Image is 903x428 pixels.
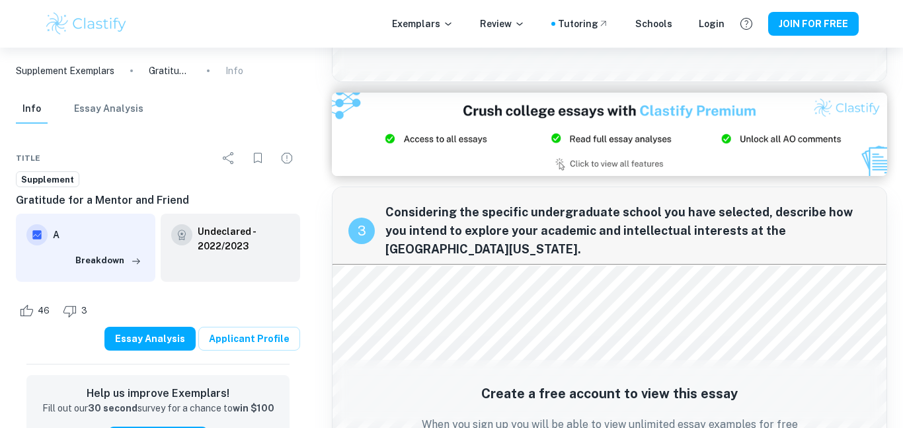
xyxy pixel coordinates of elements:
div: Share [216,145,242,171]
p: Review [480,17,525,31]
div: Bookmark [245,145,271,171]
img: Ad [332,93,887,176]
strong: 30 second [88,403,137,413]
button: Info [16,95,48,124]
h6: A [53,228,145,242]
button: Essay Analysis [104,327,196,351]
div: Like [16,300,57,321]
h6: Help us improve Exemplars! [37,386,279,402]
a: Applicant Profile [198,327,300,351]
strong: win $100 [233,403,274,413]
div: recipe [348,218,375,244]
span: Considering the specific undergraduate school you have selected, describe how you intend to explo... [385,203,871,259]
h5: Create a free account to view this essay [422,384,798,404]
div: Report issue [274,145,300,171]
span: 46 [30,304,57,318]
button: Essay Analysis [74,95,143,124]
span: Title [16,152,40,164]
p: Gratitude for a Mentor and Friend [149,64,191,78]
h6: Gratitude for a Mentor and Friend [16,193,300,208]
p: Exemplars [392,17,453,31]
img: Clastify logo [44,11,128,37]
button: Breakdown [72,251,145,271]
p: Info [225,64,243,78]
span: 3 [74,304,95,318]
a: Undeclared - 2022/2023 [198,224,290,253]
span: Supplement [17,173,79,187]
p: Fill out our survey for a chance to [42,402,274,416]
a: Tutoring [558,17,609,31]
a: Supplement [16,171,79,188]
div: Dislike [59,300,95,321]
a: Login [699,17,725,31]
button: Help and Feedback [735,13,758,35]
a: Schools [635,17,672,31]
button: JOIN FOR FREE [768,12,859,36]
a: Supplement Exemplars [16,64,114,78]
